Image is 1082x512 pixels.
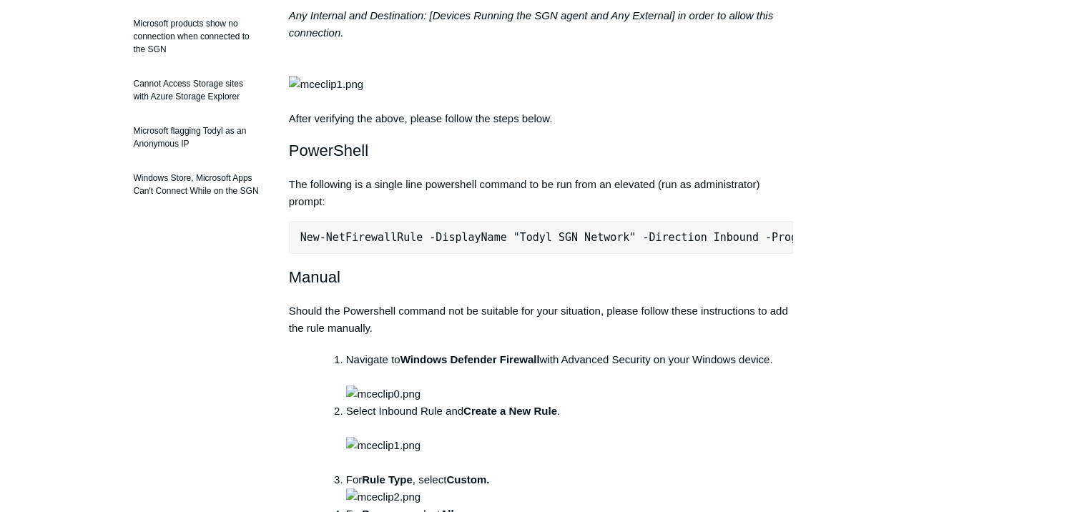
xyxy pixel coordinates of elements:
strong: Create a New Rule [463,405,557,417]
h2: Manual [289,265,794,290]
li: Select Inbound Rule and . [346,403,794,471]
img: mceclip1.png [346,437,420,454]
p: After verifying the above, please follow the steps below. [289,7,794,127]
strong: Windows Defender Firewall [400,353,540,365]
h2: PowerShell [289,138,794,163]
li: For , select [346,471,794,506]
a: Microsoft flagging Todyl as an Anonymous IP [127,117,267,157]
strong: Custom. [446,473,489,486]
pre: New-NetFirewallRule -DisplayName "Todyl SGN Network" -Direction Inbound -Program Any -LocalAddres... [289,221,794,254]
a: Microsoft products show no connection when connected to the SGN [127,10,267,63]
p: Should the Powershell command not be suitable for your situation, please follow these instruction... [289,302,794,337]
strong: Rule Type [362,473,413,486]
a: Cannot Access Storage sites with Azure Storage Explorer [127,70,267,110]
em: Any Internal and Destination: [Devices Running the SGN agent and Any External] in order to allow ... [289,9,773,39]
img: mceclip1.png [289,76,363,93]
img: mceclip0.png [346,385,420,403]
li: Navigate to with Advanced Security on your Windows device. [346,351,794,403]
p: The following is a single line powershell command to be run from an elevated (run as administrato... [289,176,794,210]
img: mceclip2.png [346,488,420,506]
a: Windows Store, Microsoft Apps Can't Connect While on the SGN [127,164,267,205]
